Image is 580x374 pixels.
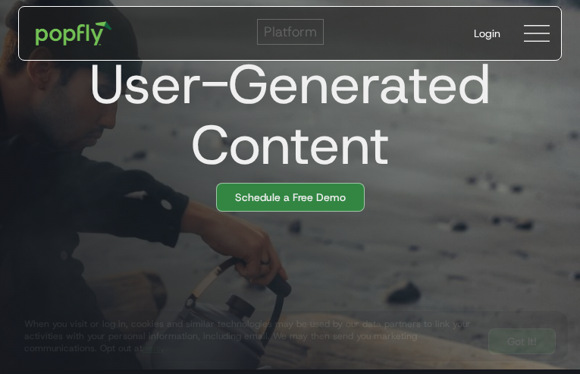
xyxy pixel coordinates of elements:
a: Schedule a Free Demo [216,183,365,212]
h1: User-Generated Content [6,54,562,175]
a: home [25,11,123,56]
div: Login [474,26,500,41]
div: When you visit or log in, cookies and similar technologies may be used by our data partners to li... [24,318,476,354]
a: Got It! [488,328,556,354]
a: Login [462,14,513,53]
a: here [143,342,161,354]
